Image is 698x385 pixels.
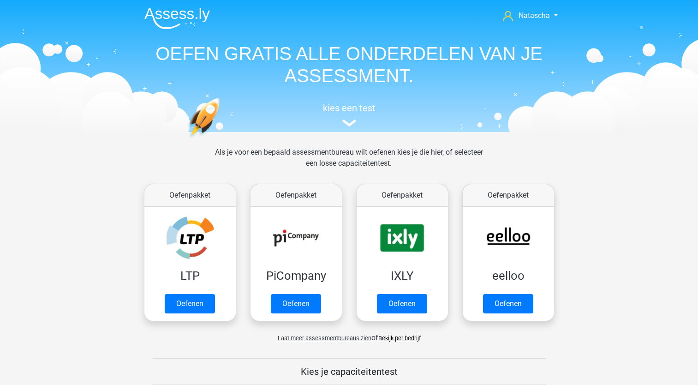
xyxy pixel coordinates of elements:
[188,98,256,181] img: oefenen
[137,325,561,343] div: of
[278,335,371,342] span: Laat meer assessmentbureaus zien
[144,7,210,29] img: Assessly
[137,42,561,87] h1: OEFEN GRATIS ALLE ONDERDELEN VAN JE ASSESSMENT.
[137,102,561,127] a: kies een test
[271,294,321,313] a: Oefenen
[378,335,421,342] a: Bekijk per bedrijf
[165,294,215,313] a: Oefenen
[519,11,550,20] span: Natascha
[499,10,561,21] a: Natascha
[137,102,561,114] h5: kies een test
[377,294,427,313] a: Oefenen
[208,147,490,180] div: Als je voor een bepaald assessmentbureau wilt oefenen kies je die hier, of selecteer een losse ca...
[152,366,546,377] h5: Kies je capaciteitentest
[483,294,533,313] a: Oefenen
[342,120,356,126] img: assessment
